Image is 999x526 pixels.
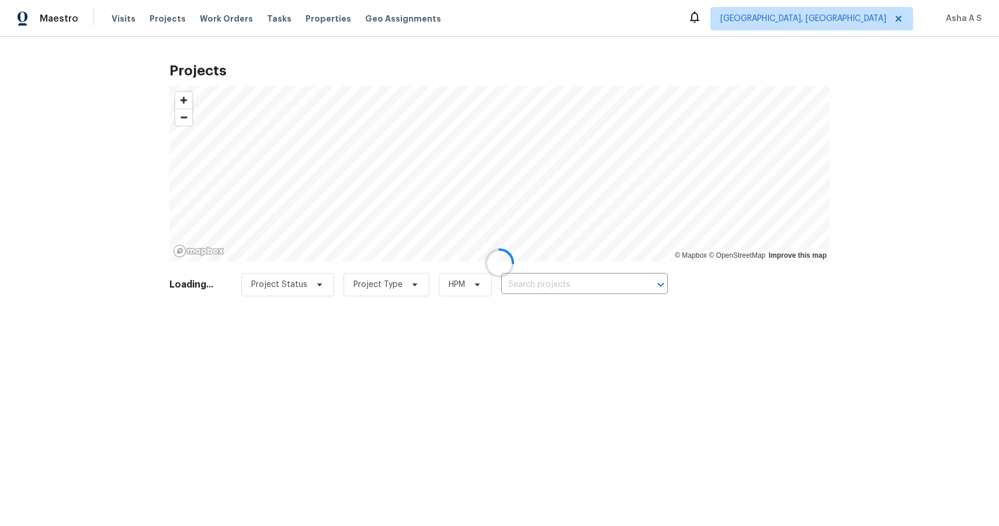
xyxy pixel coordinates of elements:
a: Mapbox homepage [173,244,224,258]
button: Zoom in [175,92,192,109]
a: OpenStreetMap [709,251,765,259]
a: Mapbox [675,251,707,259]
a: Improve this map [769,251,827,259]
button: Zoom out [175,109,192,126]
